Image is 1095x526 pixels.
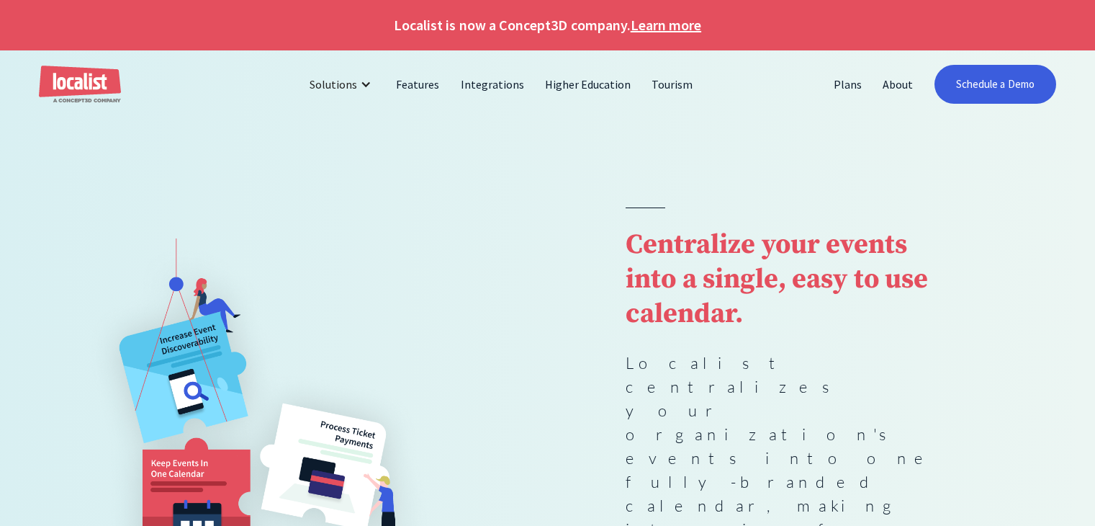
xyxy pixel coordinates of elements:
[641,67,703,102] a: Tourism
[873,67,924,102] a: About
[824,67,873,102] a: Plans
[386,67,450,102] a: Features
[310,76,357,93] div: Solutions
[451,67,535,102] a: Integrations
[934,65,1056,104] a: Schedule a Demo
[626,228,928,331] strong: Centralize your events into a single, easy to use calendar.
[39,66,121,104] a: home
[299,67,386,102] div: Solutions
[535,67,642,102] a: Higher Education
[631,14,701,36] a: Learn more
